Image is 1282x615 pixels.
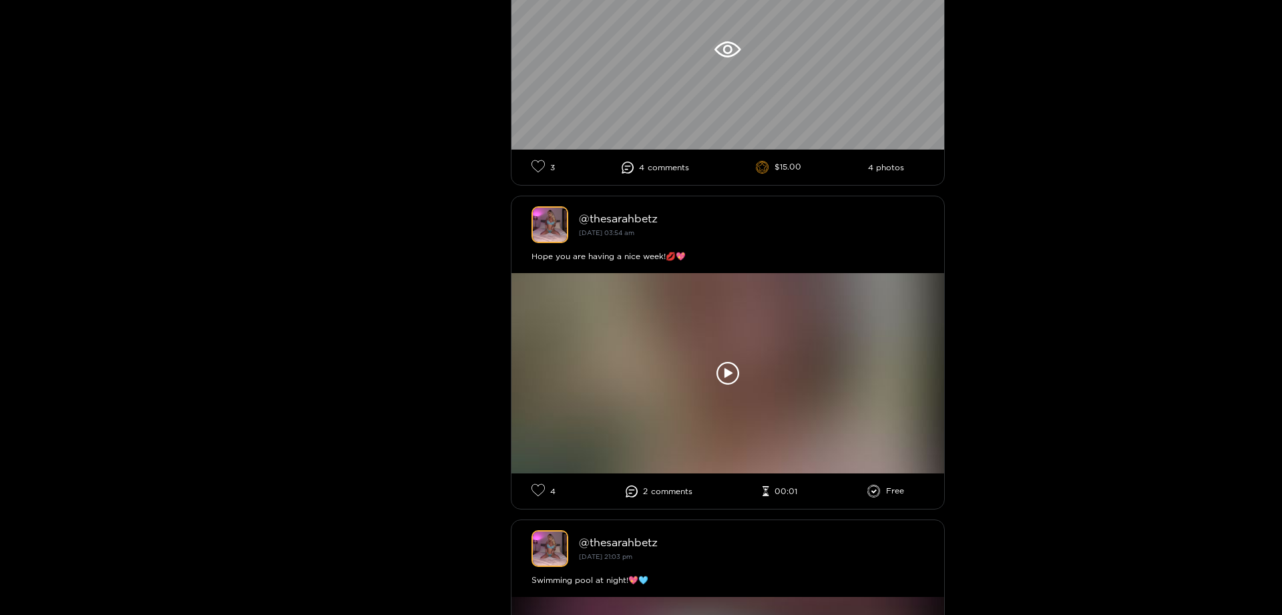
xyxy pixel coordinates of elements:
small: [DATE] 21:03 pm [579,553,632,560]
div: Hope you are having a nice week!💋💖 [531,250,924,263]
div: @ thesarahbetz [579,536,924,548]
li: 4 [622,162,689,174]
li: 2 [626,485,692,497]
li: $15.00 [756,161,801,174]
li: 3 [531,160,555,175]
li: Free [867,485,904,498]
img: thesarahbetz [531,530,568,567]
small: [DATE] 03:54 am [579,229,634,236]
span: comment s [648,163,689,172]
img: thesarahbetz [531,206,568,243]
div: Swimming pool at night!💖🩵 [531,574,924,587]
li: 4 [531,483,556,499]
li: 4 photos [868,163,904,172]
div: @ thesarahbetz [579,212,924,224]
li: 00:01 [763,486,797,497]
span: comment s [651,487,692,496]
